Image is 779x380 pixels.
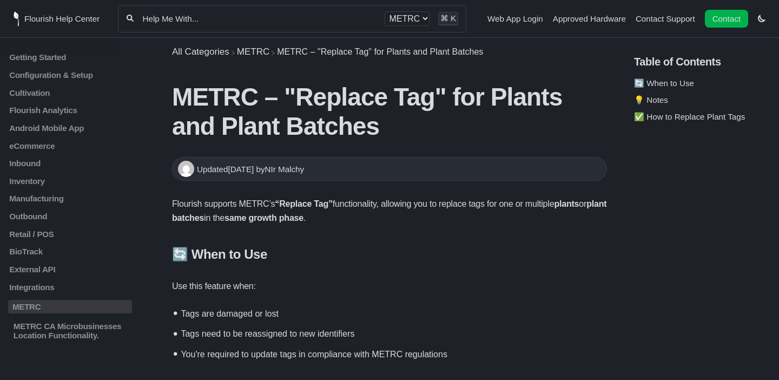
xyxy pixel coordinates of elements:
[634,56,771,68] h5: Table of Contents
[237,47,269,57] span: ​METRC
[142,14,378,24] input: Help Me With...
[8,70,132,80] a: Configuration & Setup
[8,106,132,115] a: Flourish Analytics
[451,14,456,23] kbd: K
[24,14,100,23] span: Flourish Help Center
[277,47,483,56] span: METRC – "Replace Tag" for Plants and Plant Batches
[172,47,229,57] span: All Categories
[634,95,668,104] a: 💡 Notes
[237,47,269,57] a: METRC
[8,212,132,221] a: Outbound
[487,14,543,23] a: Web App Login navigation item
[634,38,771,337] section: Table of Contents
[8,265,132,274] a: External API
[758,14,765,23] a: Switch dark mode setting
[634,78,694,88] a: 🔄 When to Use
[702,11,751,27] li: Contact desktop
[8,88,132,97] a: Cultivation
[172,197,607,225] p: Flourish supports METRC’s functionality, allowing you to replace tags for one or multiple or in t...
[8,53,132,62] a: Getting Started
[172,47,229,57] a: Breadcrumb link to All Categories
[554,199,579,208] strong: plants
[177,323,607,343] li: Tags need to be reassigned to new identifiers
[8,141,132,150] a: eCommerce
[553,14,626,23] a: Approved Hardware navigation item
[177,302,607,323] li: Tags are damaged or lost
[8,176,132,186] a: Inventory
[8,300,132,313] a: METRC
[8,123,132,133] a: Android Mobile App
[8,322,132,340] a: METRC CA Microbusinesses Location Functionality.
[8,194,132,203] a: Manufacturing
[8,229,132,238] a: Retail / POS
[256,165,304,174] span: by
[634,112,745,121] a: ✅ How to Replace Plant Tags
[8,247,132,256] a: BioTrack
[178,161,194,177] img: NIr Malchy
[265,165,305,174] span: NIr Malchy
[440,14,448,23] kbd: ⌘
[197,165,256,174] span: Updated
[14,11,19,26] img: Flourish Help Center Logo
[8,159,132,168] a: Inbound
[636,14,695,23] a: Contact Support navigation item
[225,213,303,222] strong: same growth phase
[12,322,133,340] p: METRC CA Microbusinesses Location Functionality.
[8,282,132,291] a: Integrations
[275,199,332,208] strong: “Replace Tag”
[172,279,607,293] p: Use this feature when:
[14,11,100,26] a: Flourish Help Center
[172,247,607,262] h4: 🔄 When to Use
[172,82,607,141] h1: METRC – "Replace Tag" for Plants and Plant Batches
[177,343,607,363] li: You're required to update tags in compliance with METRC regulations
[705,10,748,28] a: Contact
[228,165,254,174] time: [DATE]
